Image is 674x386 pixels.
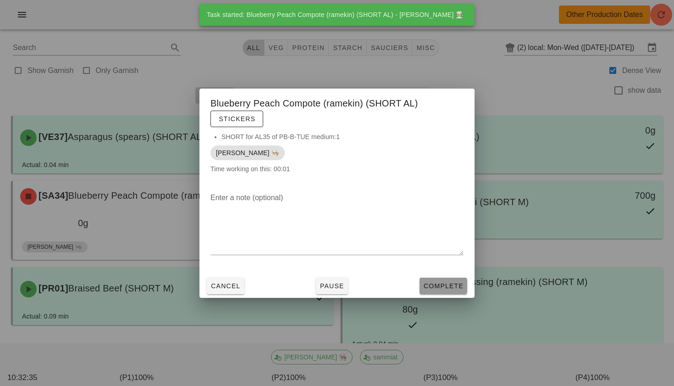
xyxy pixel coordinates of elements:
[216,145,279,160] span: [PERSON_NAME] 👨🏼‍🍳
[420,278,467,294] button: Complete
[320,282,344,290] span: Pause
[199,89,475,132] div: Blueberry Peach Compote (ramekin) (SHORT AL)
[207,278,244,294] button: Cancel
[316,278,348,294] button: Pause
[218,115,255,123] span: Stickers
[210,111,263,127] button: Stickers
[423,282,464,290] span: Complete
[199,132,475,183] div: Time working on this: 00:01
[210,282,241,290] span: Cancel
[221,132,464,142] li: SHORT for AL35 of PB-B-TUE medium:1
